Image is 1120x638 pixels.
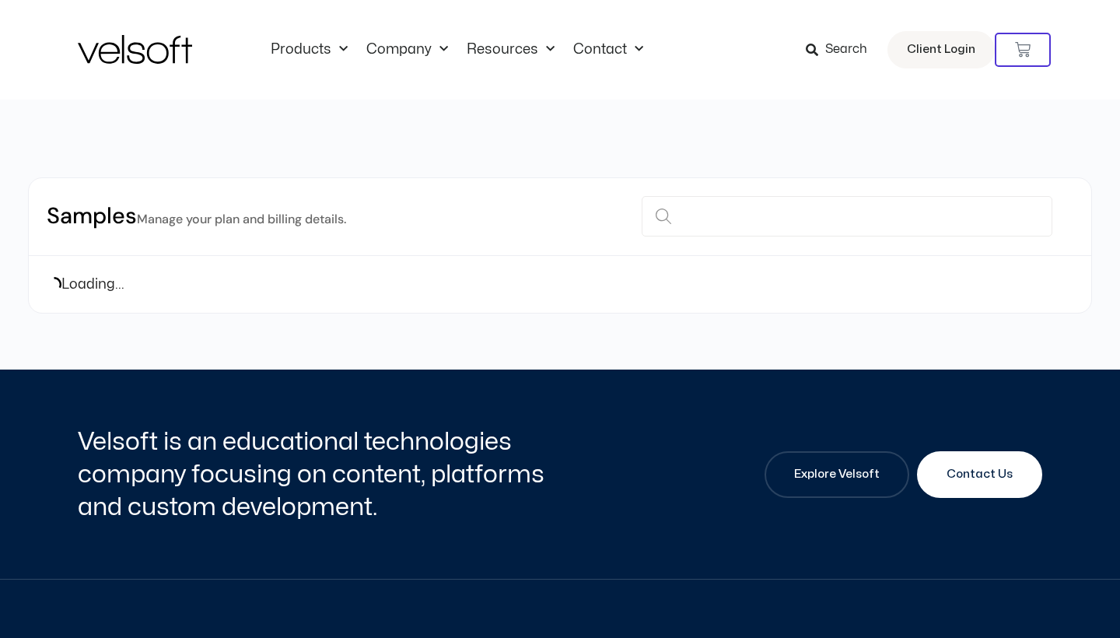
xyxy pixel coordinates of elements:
[765,451,909,498] a: Explore Velsoft
[357,41,457,58] a: CompanyMenu Toggle
[261,41,357,58] a: ProductsMenu Toggle
[61,274,124,295] span: Loading...
[887,31,995,68] a: Client Login
[457,41,564,58] a: ResourcesMenu Toggle
[137,211,346,227] small: Manage your plan and billing details.
[825,40,867,60] span: Search
[47,202,346,232] h2: Samples
[806,37,878,63] a: Search
[78,426,556,523] h2: Velsoft is an educational technologies company focusing on content, platforms and custom developm...
[78,35,192,64] img: Velsoft Training Materials
[947,465,1013,484] span: Contact Us
[917,451,1042,498] a: Contact Us
[564,41,653,58] a: ContactMenu Toggle
[794,465,880,484] span: Explore Velsoft
[907,40,975,60] span: Client Login
[261,41,653,58] nav: Menu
